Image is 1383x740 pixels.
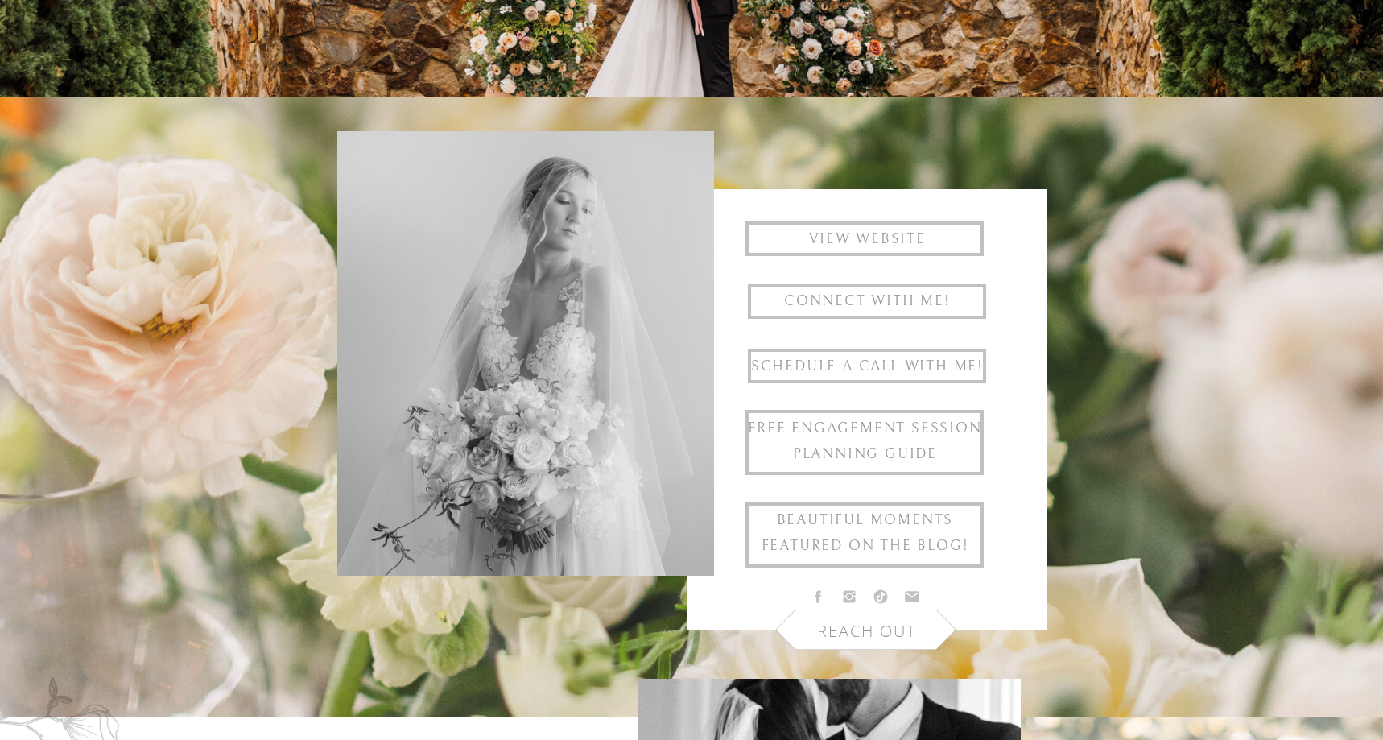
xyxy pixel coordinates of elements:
[749,353,986,380] a: Schedule a Call with me!
[811,617,921,643] a: reach out
[746,507,984,561] a: beautiful moments Featured on the blog!
[746,415,984,469] a: Free engagement session planning guide
[749,288,986,315] a: Connect with me!
[749,226,986,253] a: View website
